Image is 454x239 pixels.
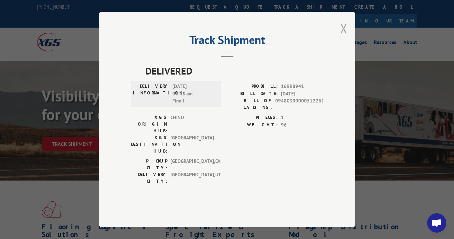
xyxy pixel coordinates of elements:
span: 96 [281,121,323,129]
span: DELIVERED [145,64,323,78]
label: BILL DATE: [227,90,278,98]
label: BILL OF LADING: [227,97,272,111]
label: PICKUP CITY: [131,158,167,171]
span: [DATE] 09:48 am Fine f [172,83,216,105]
span: [DATE] [281,90,323,98]
span: 16998941 [281,83,323,90]
button: Close modal [340,20,347,37]
div: Open chat [427,213,446,233]
h2: Track Shipment [131,35,323,48]
label: XGS ORIGIN HUB: [131,114,167,134]
span: 1 [281,114,323,121]
span: [GEOGRAPHIC_DATA] , UT [170,171,214,185]
label: DELIVERY CITY: [131,171,167,185]
label: XGS DESTINATION HUB: [131,134,167,155]
span: [GEOGRAPHIC_DATA] , CA [170,158,214,171]
label: PROBILL: [227,83,278,90]
span: CHINO [170,114,214,134]
span: [GEOGRAPHIC_DATA] [170,134,214,155]
label: WEIGHT: [227,121,278,129]
label: DELIVERY INFORMATION: [133,83,169,105]
label: PIECES: [227,114,278,121]
span: 09480300000512261 [275,97,323,111]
